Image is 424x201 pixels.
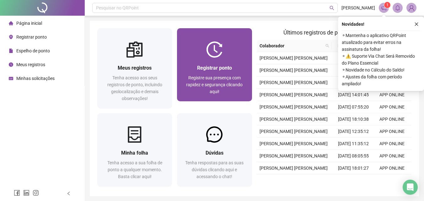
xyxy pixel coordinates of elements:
span: ⚬ ⚠️ Suporte Via Chat Será Removido do Plano Essencial [342,53,420,66]
td: APP ONLINE [373,138,411,150]
span: Registrar ponto [197,65,232,71]
td: APP ONLINE [373,113,411,125]
td: APP ONLINE [373,101,411,113]
span: environment [9,35,13,39]
span: ⚬ Mantenha o aplicativo QRPoint atualizado para evitar erros na assinatura da folha! [342,32,420,53]
span: Registrar ponto [16,34,47,40]
td: [DATE] 15:13:39 [334,77,373,89]
span: clock-circle [9,62,13,67]
a: Registrar pontoRegistre sua presença com rapidez e segurança clicando aqui! [177,28,252,101]
span: ⚬ Novidade no Cálculo do Saldo! [342,66,420,73]
span: ⚬ Ajustes da folha com período ampliado! [342,73,420,87]
span: [PERSON_NAME] [PERSON_NAME] [260,166,328,171]
td: APP ONLINE [373,89,411,101]
span: Meus registros [118,65,152,71]
td: [DATE] 18:10:38 [334,113,373,125]
span: [PERSON_NAME] [PERSON_NAME] [260,92,328,97]
span: linkedin [23,190,30,196]
span: home [9,21,13,25]
span: [PERSON_NAME] [PERSON_NAME] [260,153,328,158]
span: Meus registros [16,62,45,67]
td: [DATE] 18:01:27 [334,162,373,174]
td: [DATE] 17:00:55 [334,64,373,77]
span: schedule [9,76,13,81]
td: [DATE] 11:35:12 [334,138,373,150]
td: [DATE] 14:01:45 [334,89,373,101]
img: 83947 [407,3,416,13]
td: APP ONLINE [373,150,411,162]
span: Minhas solicitações [16,76,55,81]
span: Colaborador [260,42,323,49]
span: facebook [14,190,20,196]
span: search [324,41,330,50]
span: Registre sua presença com rapidez e segurança clicando aqui! [186,75,243,94]
span: Tenha respostas para as suas dúvidas clicando aqui e acessando o chat! [185,160,244,179]
span: [PERSON_NAME] [PERSON_NAME] [260,104,328,109]
span: search [330,6,334,10]
td: [DATE] 15:06:29 [334,174,373,187]
span: Dúvidas [206,150,223,156]
sup: 1 [384,2,390,8]
span: [PERSON_NAME] [PERSON_NAME] [260,68,328,73]
td: [DATE] 07:55:20 [334,101,373,113]
span: search [325,44,329,48]
span: [PERSON_NAME] [341,4,375,11]
span: notification [381,5,387,11]
span: Últimos registros de ponto sincronizados [283,29,385,36]
span: Página inicial [16,21,42,26]
span: Tenha acesso aos seus registros de ponto, incluindo geolocalização e demais observações! [107,75,162,101]
td: APP ONLINE [373,162,411,174]
span: close [414,22,419,26]
a: Meus registrosTenha acesso aos seus registros de ponto, incluindo geolocalização e demais observa... [97,28,172,108]
span: instagram [33,190,39,196]
td: [DATE] 08:14:53 [334,52,373,64]
span: [PERSON_NAME] [PERSON_NAME] [260,129,328,134]
span: left [67,191,71,196]
div: Open Intercom Messenger [403,180,418,195]
span: [PERSON_NAME] [PERSON_NAME] [260,117,328,122]
a: DúvidasTenha respostas para as suas dúvidas clicando aqui e acessando o chat! [177,113,252,186]
td: [DATE] 08:05:55 [334,150,373,162]
td: APP ONLINE [373,174,411,187]
a: Minha folhaTenha acesso a sua folha de ponto a qualquer momento. Basta clicar aqui! [97,113,172,186]
span: Data/Hora [334,42,362,49]
span: [PERSON_NAME] [PERSON_NAME] [260,141,328,146]
span: bell [395,5,400,11]
span: Novidades ! [342,21,364,28]
th: Data/Hora [332,40,369,52]
span: [PERSON_NAME] [PERSON_NAME] [260,56,328,61]
span: Minha folha [121,150,148,156]
td: [DATE] 12:35:12 [334,125,373,138]
span: 1 [386,3,389,7]
span: Espelho de ponto [16,48,50,53]
span: Tenha acesso a sua folha de ponto a qualquer momento. Basta clicar aqui! [107,160,162,179]
td: APP ONLINE [373,125,411,138]
span: file [9,49,13,53]
span: [PERSON_NAME] [PERSON_NAME] [260,80,328,85]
